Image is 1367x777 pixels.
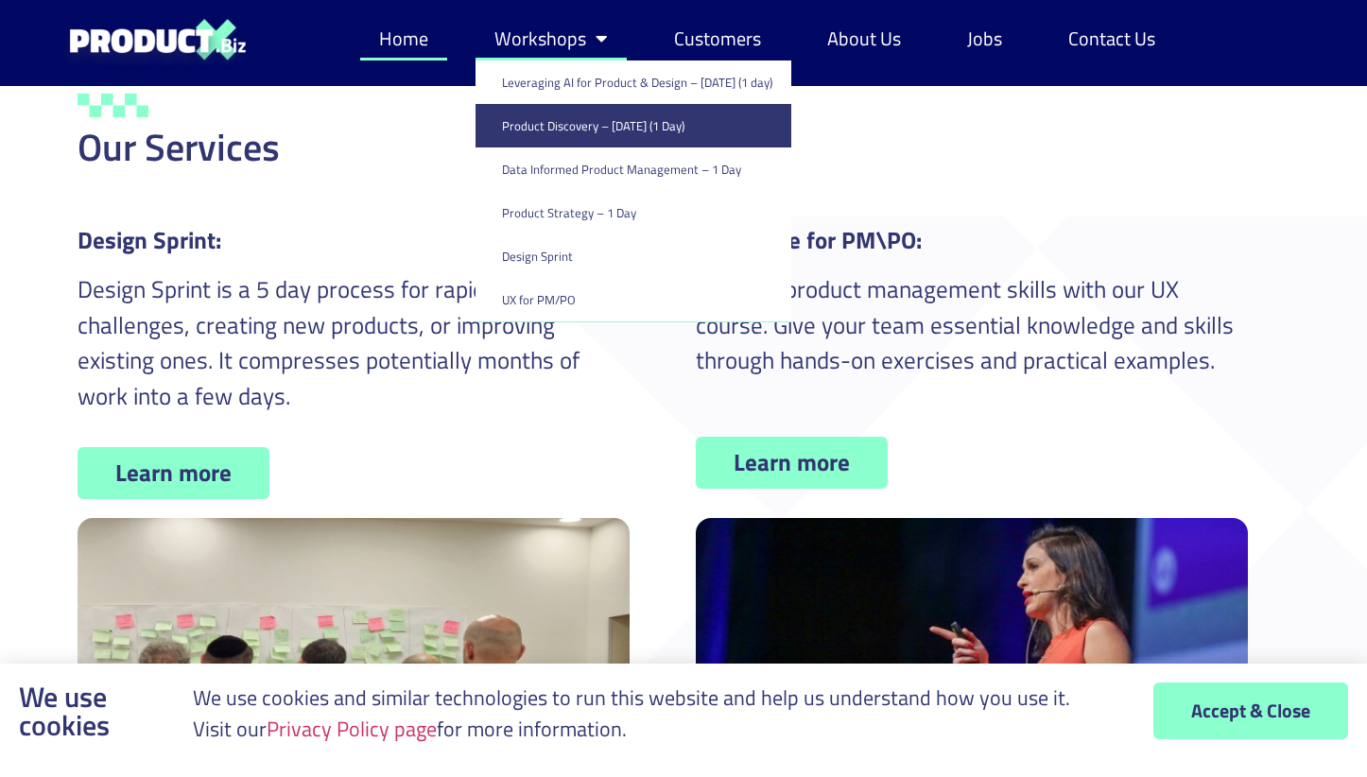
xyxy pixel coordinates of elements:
a: Privacy Policy page [267,713,437,745]
p: We use cookies and similar technologies to run this website and help us understand how you use it... [193,682,1070,745]
p: Level up product management skills with our UX course. Give your team essential knowledge and ski... [696,272,1248,379]
a: Learn more [78,447,269,499]
a: Accept & Close [1153,682,1348,739]
span: Accept & Close [1191,701,1310,720]
strong: Design Sprint: [78,222,221,258]
p: Design Sprint is a 5 day process for rapidly solving big challenges, creating new products, or im... [78,272,630,414]
p: We use cookies [19,682,110,739]
strong: UX Course for PM\PO: [696,222,922,258]
h2: Our Services [78,129,1248,166]
span: Learn more [115,461,232,485]
span: Learn more [734,451,850,475]
a: Learn more [696,437,888,489]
